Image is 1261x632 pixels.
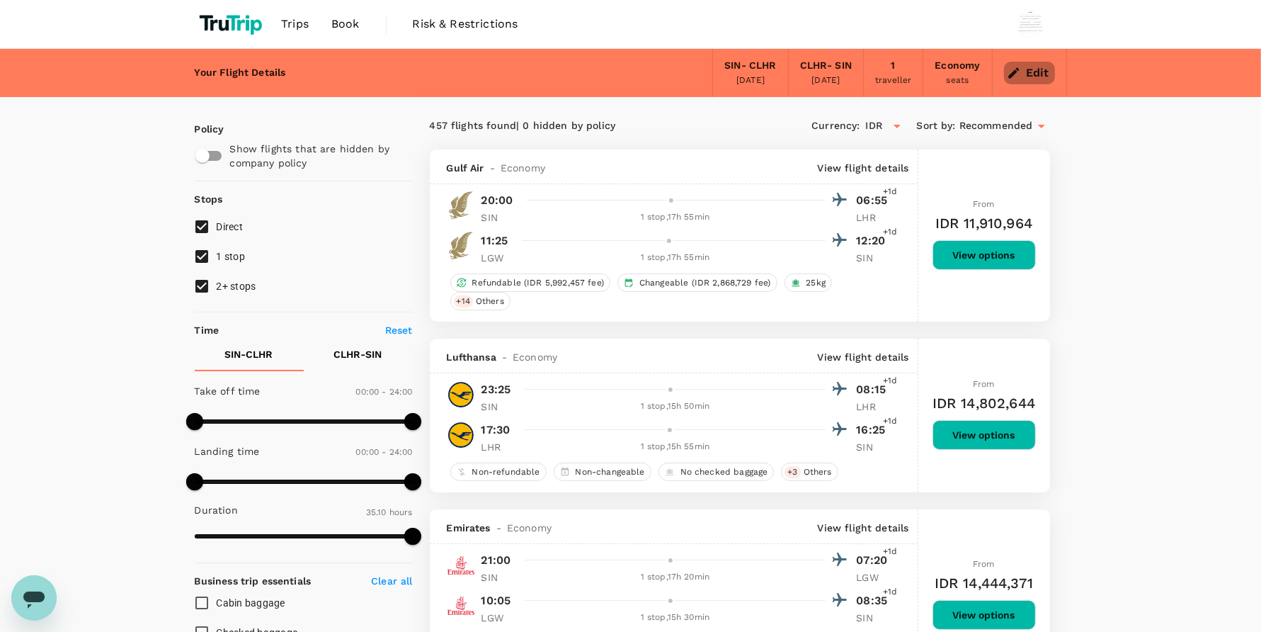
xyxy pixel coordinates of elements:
p: Duration [195,503,238,517]
p: LGW [481,251,517,265]
div: traveller [875,74,911,88]
p: 20:00 [481,192,513,209]
strong: Business trip essentials [195,575,312,587]
span: +1d [883,225,897,239]
div: seats [947,74,969,88]
span: Economy [513,350,557,364]
span: Refundable (IDR 5,992,457 fee) [467,277,610,289]
p: SIN [481,210,517,225]
span: +1d [883,545,897,559]
button: View options [932,420,1036,450]
div: 1 [891,58,896,74]
div: 25kg [784,273,833,292]
div: 1 stop , 15h 50min [525,400,826,414]
p: Show flights that are hidden by company policy [230,142,403,170]
span: Risk & Restrictions [413,16,518,33]
span: Emirates [447,521,491,535]
p: LHR [857,400,892,414]
h6: IDR 14,802,644 [932,392,1035,414]
p: 08:15 [857,381,892,398]
img: TruTrip logo [195,9,270,40]
span: From [973,379,995,389]
img: Wisnu Wiranata [1016,10,1044,38]
div: +3Others [781,463,838,481]
span: 1 stop [217,251,246,262]
span: - [491,521,507,535]
span: +1d [883,374,897,388]
p: 06:55 [857,192,892,209]
button: Edit [1004,62,1055,84]
span: Others [798,466,838,478]
span: Direct [217,221,244,232]
p: 17:30 [481,422,510,439]
div: 1 stop , 15h 55min [525,440,826,454]
strong: Stops [195,193,223,205]
div: 1 stop , 17h 55min [525,251,826,265]
span: Trips [281,16,309,33]
p: 23:25 [481,381,511,398]
img: LH [447,380,475,409]
span: - [496,350,513,364]
span: Lufthansa [447,350,496,364]
span: No checked baggage [675,466,774,478]
span: From [973,559,995,569]
span: Economy [507,521,552,535]
div: [DATE] [736,74,765,88]
p: LHR [857,210,892,225]
span: Non-changeable [570,466,651,478]
div: 1 stop , 15h 30min [525,611,826,625]
p: 11:25 [481,232,508,249]
p: View flight details [818,161,909,175]
p: 08:35 [857,592,892,609]
img: GF [447,191,475,220]
div: No checked baggage [658,463,775,481]
span: From [973,199,995,209]
span: 2+ stops [217,281,256,292]
div: CLHR - SIN [800,58,852,74]
p: SIN [481,570,517,585]
iframe: Button to launch messaging window, conversation in progress [11,575,57,621]
img: GF [447,232,475,260]
div: Changeable (IDR 2,868,729 fee) [617,273,777,292]
span: Sort by : [917,118,956,134]
p: SIN [857,440,892,454]
img: EK [447,551,475,580]
button: View options [932,600,1036,630]
p: Time [195,323,219,337]
span: +1d [883,585,897,599]
p: Policy [195,122,207,136]
span: Economy [501,161,545,175]
span: Book [331,16,360,33]
span: Changeable (IDR 2,868,729 fee) [634,277,777,289]
div: [DATE] [811,74,840,88]
p: CLHR - SIN [334,347,382,361]
img: LH [447,421,475,449]
p: Clear all [371,574,412,588]
p: View flight details [818,350,909,364]
span: Others [470,295,510,307]
span: Non-refundable [467,466,546,478]
img: EK [447,592,475,620]
p: 16:25 [857,422,892,439]
span: 35.10 hours [366,507,413,517]
span: Cabin baggage [217,597,285,609]
p: 12:20 [857,232,892,249]
h6: IDR 14,444,371 [935,572,1033,594]
p: SIN - CLHR [225,347,273,361]
p: SIN [857,611,892,625]
span: + 3 [784,466,800,478]
span: 00:00 - 24:00 [356,447,413,457]
button: View options [932,240,1036,270]
h6: IDR 11,910,964 [935,212,1032,235]
p: SIN [481,400,517,414]
p: Take off time [195,384,261,398]
span: 00:00 - 24:00 [356,387,413,397]
p: SIN [857,251,892,265]
div: Refundable (IDR 5,992,457 fee) [450,273,611,292]
span: +1d [883,185,897,199]
div: Your Flight Details [195,65,286,81]
div: Non-refundable [450,463,547,481]
p: Reset [385,323,413,337]
div: 1 stop , 17h 20min [525,570,826,585]
div: +14Others [450,292,510,310]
